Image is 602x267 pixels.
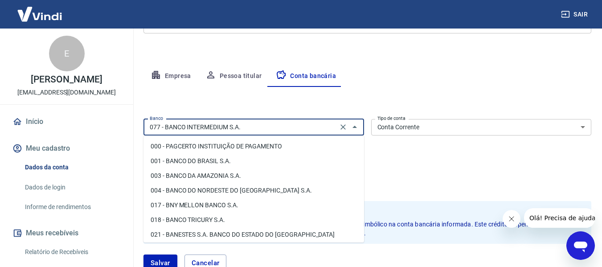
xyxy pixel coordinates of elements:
[21,158,123,177] a: Dados da conta
[5,6,75,13] span: Olá! Precisa de ajuda?
[17,88,116,97] p: [EMAIL_ADDRESS][DOMAIN_NAME]
[31,75,102,84] p: [PERSON_NAME]
[21,198,123,216] a: Informe de rendimentos
[143,213,364,227] li: 018 - BANCO TRICURY S.A.
[143,66,198,87] button: Empresa
[348,121,361,133] button: Fechar
[566,231,595,260] iframe: Botão para abrir a janela de mensagens
[269,66,343,87] button: Conta bancária
[21,243,123,261] a: Relatório de Recebíveis
[11,0,69,28] img: Vindi
[559,6,591,23] button: Sair
[143,242,364,257] li: 025 - BANCO ALFA S.A.
[143,183,364,198] li: 004 - BANCO DO NORDESTE DO [GEOGRAPHIC_DATA] S.A.
[166,207,584,218] b: Atenção
[166,221,583,237] span: Ao cadastrar uma nova conta bancária, faremos um crédito de valor simbólico na conta bancária inf...
[21,178,123,197] a: Dados de login
[150,115,163,122] label: Banco
[503,210,520,228] iframe: Fechar mensagem
[49,36,85,71] div: E
[11,139,123,158] button: Meu cadastro
[143,139,364,154] li: 000 - PAGCERTO INSTITUIÇÃO DE PAGAMENTO
[143,168,364,183] li: 003 - BANCO DA AMAZONIA S.A.
[337,121,349,133] button: Clear
[143,198,364,213] li: 017 - BNY MELLON BANCO S.A.
[377,115,405,122] label: Tipo de conta
[11,223,123,243] button: Meus recebíveis
[198,66,269,87] button: Pessoa titular
[11,112,123,131] a: Início
[143,154,364,168] li: 001 - BANCO DO BRASIL S.A.
[143,227,364,242] li: 021 - BANESTES S.A. BANCO DO ESTADO DO [GEOGRAPHIC_DATA]
[524,208,595,228] iframe: Mensagem da empresa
